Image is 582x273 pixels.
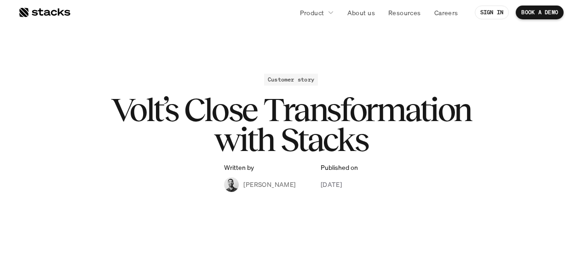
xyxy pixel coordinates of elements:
p: SIGN IN [480,9,504,16]
p: [PERSON_NAME] [243,180,295,189]
h1: Volt’s Close Transformation with Stacks [107,95,475,155]
p: Published on [321,164,358,172]
p: BOOK A DEMO [521,9,558,16]
a: Careers [429,4,464,21]
a: About us [342,4,380,21]
p: [DATE] [321,180,342,189]
h2: Customer story [268,76,314,83]
a: BOOK A DEMO [516,6,564,19]
p: Product [300,8,324,17]
p: About us [347,8,375,17]
p: Careers [434,8,458,17]
p: Resources [388,8,421,17]
a: Resources [383,4,426,21]
p: Written by [224,164,254,172]
a: SIGN IN [475,6,509,19]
